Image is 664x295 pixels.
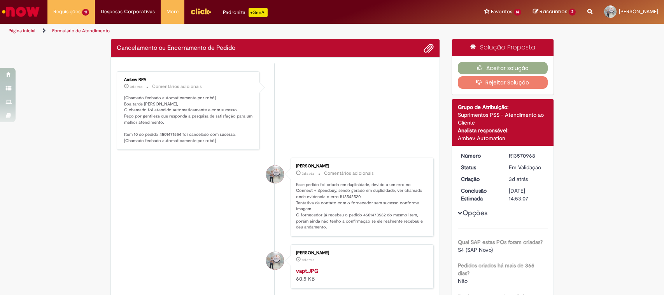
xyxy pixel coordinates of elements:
[166,8,179,16] span: More
[52,28,110,34] a: Formulário de Atendimento
[124,95,254,144] p: [Chamado fechado automaticamente por robô] Boa tarde [PERSON_NAME], O chamado foi atendido automa...
[458,111,548,126] div: Suprimentos PSS - Atendimento ao Cliente
[296,164,426,169] div: [PERSON_NAME]
[424,43,434,53] button: Adicionar anexos
[533,8,576,16] a: Rascunhos
[6,24,437,38] ul: Trilhas de página
[458,134,548,142] div: Ambev Automation
[130,84,142,89] time: 26/09/2025 16:22:11
[509,152,545,160] div: R13570968
[82,9,89,16] span: 11
[452,39,554,56] div: Solução Proposta
[53,8,81,16] span: Requisições
[152,83,202,90] small: Comentários adicionais
[302,171,314,176] span: 3d atrás
[1,4,41,19] img: ServiceNow
[619,8,658,15] span: [PERSON_NAME]
[569,9,576,16] span: 2
[458,277,468,284] span: Não
[223,8,268,17] div: Padroniza
[266,252,284,270] div: Rafael Fernandes
[101,8,155,16] span: Despesas Corporativas
[124,77,254,82] div: Ambev RPA
[509,175,545,183] div: 26/09/2025 14:53:03
[509,187,545,202] div: [DATE] 14:53:07
[324,170,374,177] small: Comentários adicionais
[266,165,284,183] div: Rafael Fernandes
[509,163,545,171] div: Em Validação
[130,84,142,89] span: 3d atrás
[296,267,426,283] div: 60.5 KB
[458,76,548,89] button: Rejeitar Solução
[249,8,268,17] p: +GenAi
[458,103,548,111] div: Grupo de Atribuição:
[458,262,534,277] b: Pedidos criados há mais de 365 dias?
[509,176,528,183] time: 26/09/2025 14:53:03
[302,258,314,262] time: 26/09/2025 14:53:40
[458,126,548,134] div: Analista responsável:
[458,62,548,74] button: Aceitar solução
[302,258,314,262] span: 3d atrás
[509,176,528,183] span: 3d atrás
[458,246,493,253] span: S4 (SAP Novo)
[455,163,503,171] dt: Status
[190,5,211,17] img: click_logo_yellow_360x200.png
[296,182,426,231] p: Esse pedido foi criado em duplicidade, devido a um erro no Connect + Speedbuy, sendo gerado em du...
[540,8,568,15] span: Rascunhos
[455,175,503,183] dt: Criação
[296,251,426,255] div: [PERSON_NAME]
[9,28,35,34] a: Página inicial
[455,187,503,202] dt: Conclusão Estimada
[117,45,235,52] h2: Cancelamento ou Encerramento de Pedido Histórico de tíquete
[491,8,512,16] span: Favoritos
[296,267,318,274] a: vapt.JPG
[458,239,543,246] b: Qual SAP estas POs foram criadas?
[455,152,503,160] dt: Número
[514,9,522,16] span: 14
[302,171,314,176] time: 26/09/2025 14:55:39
